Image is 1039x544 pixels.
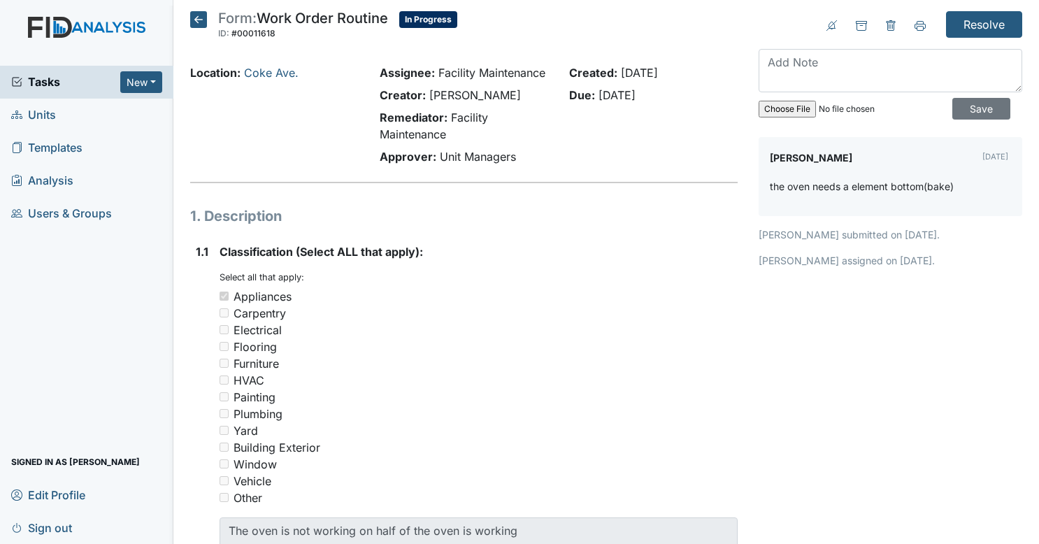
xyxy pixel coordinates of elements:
div: Painting [234,389,275,406]
input: HVAC [220,375,229,385]
a: Coke Ave. [244,66,299,80]
label: 1.1 [196,243,208,260]
div: Vehicle [234,473,271,489]
a: Tasks [11,73,120,90]
input: Plumbing [220,409,229,418]
input: Painting [220,392,229,401]
p: [PERSON_NAME] assigned on [DATE]. [759,253,1022,268]
span: Facility Maintenance [438,66,545,80]
input: Furniture [220,359,229,368]
input: Yard [220,426,229,435]
strong: Due: [569,88,595,102]
strong: Approver: [380,150,436,164]
input: Save [952,98,1010,120]
div: Building Exterior [234,439,320,456]
span: Unit Managers [440,150,516,164]
input: Flooring [220,342,229,351]
strong: Created: [569,66,617,80]
span: Users & Groups [11,203,112,224]
span: Signed in as [PERSON_NAME] [11,451,140,473]
span: Edit Profile [11,484,85,506]
span: [DATE] [599,88,636,102]
input: Window [220,459,229,468]
span: Sign out [11,517,72,538]
span: Templates [11,137,83,159]
strong: Location: [190,66,241,80]
input: Resolve [946,11,1022,38]
span: Units [11,104,56,126]
span: In Progress [399,11,457,28]
small: [DATE] [982,152,1008,162]
div: Appliances [234,288,292,305]
span: ID: [218,28,229,38]
div: Work Order Routine [218,11,388,42]
input: Vehicle [220,476,229,485]
div: Other [234,489,262,506]
div: Plumbing [234,406,282,422]
input: Other [220,493,229,502]
span: Analysis [11,170,73,192]
div: Carpentry [234,305,286,322]
p: [PERSON_NAME] submitted on [DATE]. [759,227,1022,242]
button: New [120,71,162,93]
div: Yard [234,422,258,439]
span: Classification (Select ALL that apply): [220,245,423,259]
input: Electrical [220,325,229,334]
strong: Remediator: [380,110,447,124]
span: [PERSON_NAME] [429,88,521,102]
strong: Assignee: [380,66,435,80]
h1: 1. Description [190,206,738,227]
p: the oven needs a element bottom(bake) [770,179,954,194]
input: Appliances [220,292,229,301]
strong: Creator: [380,88,426,102]
div: Furniture [234,355,279,372]
div: Electrical [234,322,282,338]
span: Form: [218,10,257,27]
span: [DATE] [621,66,658,80]
div: Window [234,456,277,473]
label: [PERSON_NAME] [770,148,852,168]
input: Carpentry [220,308,229,317]
div: HVAC [234,372,264,389]
span: #00011618 [231,28,275,38]
div: Flooring [234,338,277,355]
small: Select all that apply: [220,272,304,282]
input: Building Exterior [220,443,229,452]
